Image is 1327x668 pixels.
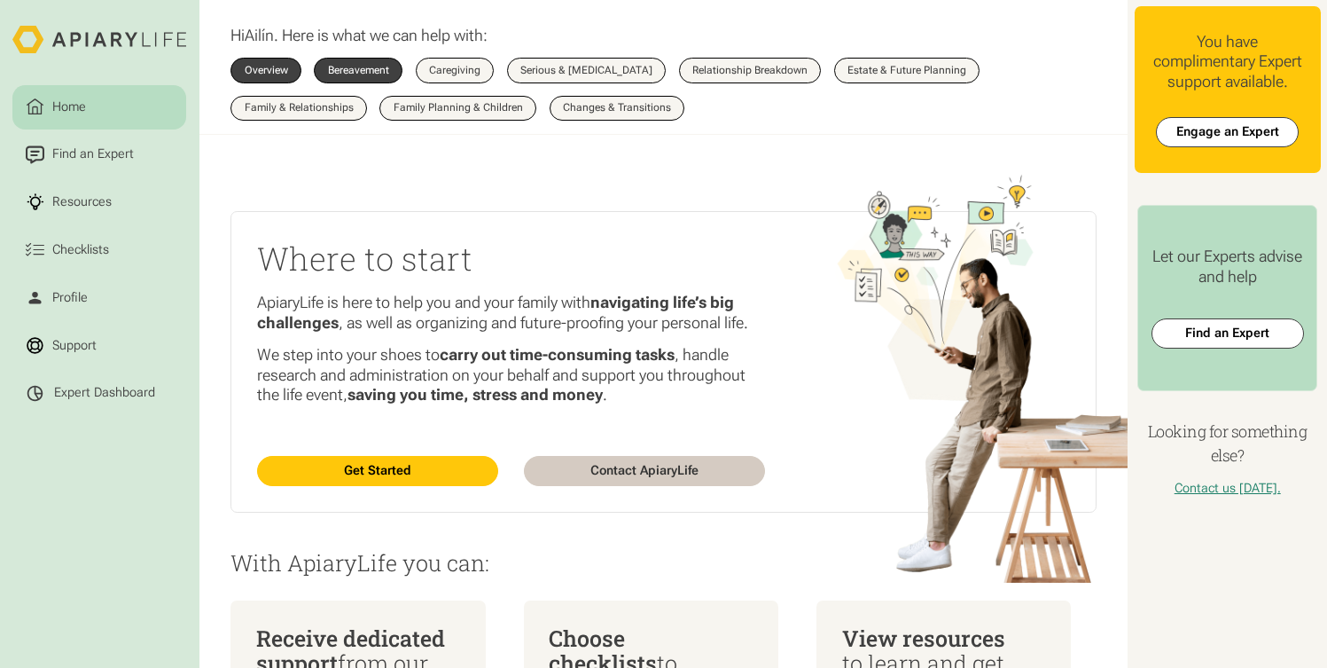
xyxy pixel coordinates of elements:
[1151,247,1304,287] div: Let our Experts advise and help
[347,385,603,404] strong: saving you time, stress and money
[1147,32,1308,91] div: You have complimentary Expert support available.
[230,26,488,45] p: Hi . Here is what we can help with:
[50,98,90,117] div: Home
[507,58,667,83] a: Serious & [MEDICAL_DATA]
[314,58,402,83] a: Bereavement
[12,276,186,320] a: Profile
[847,66,966,76] div: Estate & Future Planning
[563,103,671,114] div: Changes & Transitions
[230,58,301,83] a: Overview
[257,345,765,405] p: We step into your shoes to , handle research and administration on your behalf and support you th...
[679,58,822,83] a: Relationship Breakdown
[50,240,113,260] div: Checklists
[12,180,186,224] a: Resources
[54,385,155,401] div: Expert Dashboard
[550,96,685,121] a: Changes & Transitions
[230,551,1096,576] p: With ApiaryLife you can:
[1156,117,1299,147] a: Engage an Expert
[50,288,91,308] div: Profile
[12,228,186,272] a: Checklists
[834,58,980,83] a: Estate & Future Planning
[50,193,115,212] div: Resources
[440,345,675,364] strong: carry out time-consuming tasks
[245,103,354,114] div: Family & Relationships
[50,336,100,356] div: Support
[230,96,367,121] a: Family & Relationships
[520,66,652,76] div: Serious & [MEDICAL_DATA]
[245,26,274,44] span: Ailín
[50,145,137,165] div: Find an Expert
[429,66,480,76] div: Caregiving
[1175,481,1281,496] a: Contact us [DATE].
[257,293,734,331] strong: navigating life’s big challenges
[1135,420,1321,468] h4: Looking for something else?
[257,293,765,333] p: ApiaryLife is here to help you and your family with , as well as organizing and future-proofing y...
[257,237,765,279] h2: Where to start
[416,58,495,83] a: Caregiving
[12,85,186,130] a: Home
[12,132,186,177] a: Find an Expert
[257,456,498,486] a: Get Started
[328,66,389,76] div: Bereavement
[379,96,536,121] a: Family Planning & Children
[842,624,1005,653] span: View resources
[12,323,186,367] a: Support
[524,456,765,486] a: Contact ApiaryLife
[692,66,808,76] div: Relationship Breakdown
[12,371,186,415] a: Expert Dashboard
[394,103,523,114] div: Family Planning & Children
[1151,318,1304,349] a: Find an Expert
